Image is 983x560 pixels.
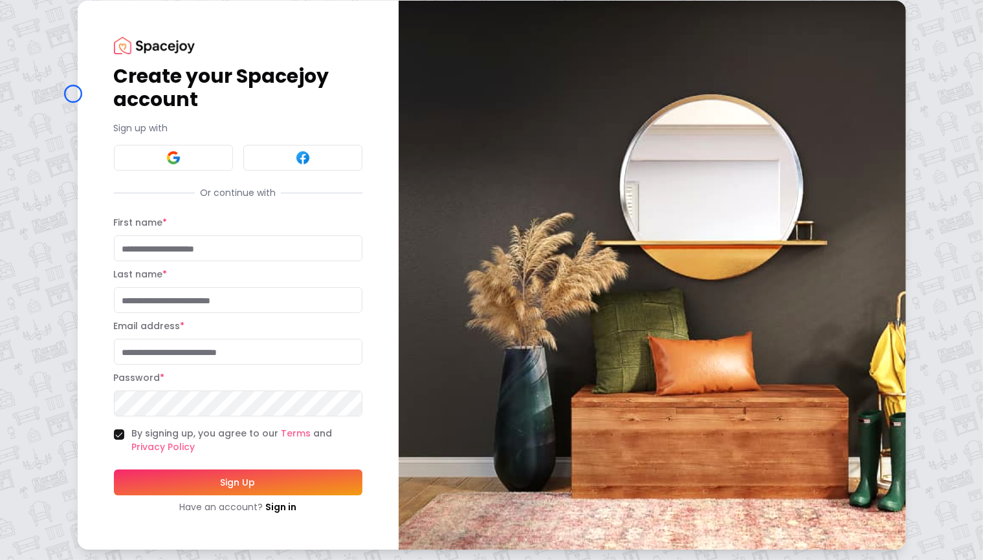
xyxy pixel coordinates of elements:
label: Last name [114,268,168,281]
label: Password [114,371,165,384]
a: Terms [282,427,311,440]
h1: Create your Spacejoy account [114,65,362,111]
div: Have an account? [114,501,362,513]
img: Spacejoy Logo [114,37,195,54]
label: First name [114,216,168,229]
span: Or continue with [195,186,281,199]
button: Sign Up [114,469,362,495]
a: Sign in [265,501,296,513]
img: Facebook signin [295,150,311,166]
a: Privacy Policy [132,440,195,453]
p: Sign up with [114,122,362,135]
img: Google signin [166,150,181,166]
label: By signing up, you agree to our and [132,427,362,454]
img: banner [399,1,906,550]
label: Email address [114,319,185,332]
